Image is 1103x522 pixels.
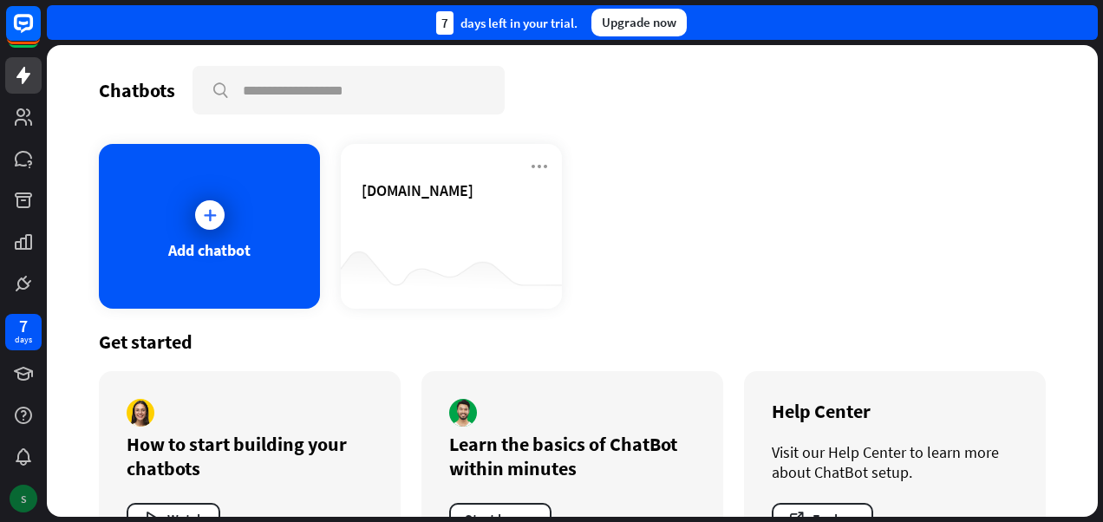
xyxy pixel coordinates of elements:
img: author [449,399,477,427]
div: 7 [19,318,28,334]
img: author [127,399,154,427]
span: teldrip.com [362,180,473,200]
div: How to start building your chatbots [127,432,373,480]
div: S [10,485,37,512]
div: days left in your trial. [436,11,578,35]
button: Open LiveChat chat widget [14,7,66,59]
div: Get started [99,330,1046,354]
div: 7 [436,11,454,35]
div: Add chatbot [168,240,251,260]
div: Upgrade now [591,9,687,36]
div: Chatbots [99,78,175,102]
div: days [15,334,32,346]
div: Learn the basics of ChatBot within minutes [449,432,695,480]
a: 7 days [5,314,42,350]
div: Help Center [772,399,1018,423]
div: Visit our Help Center to learn more about ChatBot setup. [772,442,1018,482]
